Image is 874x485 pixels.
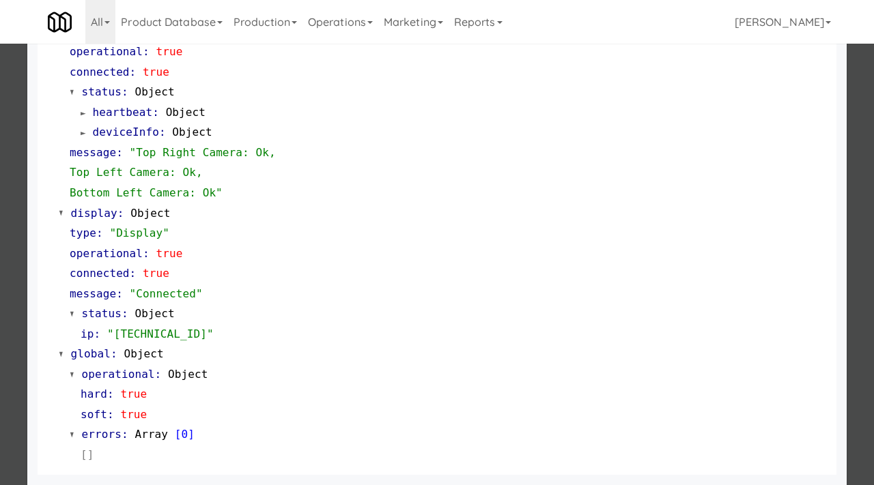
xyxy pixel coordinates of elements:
span: ] [188,428,195,441]
span: Object [124,347,163,360]
span: "Display" [109,226,169,239]
span: : [117,207,124,220]
span: hard [81,387,107,400]
span: deviceInfo [93,126,159,138]
span: Object [135,307,174,320]
span: operational [70,247,143,260]
img: Micromart [48,10,72,34]
span: : [155,368,162,381]
span: : [143,247,150,260]
span: true [156,45,183,58]
span: : [122,307,128,320]
span: display [71,207,117,220]
span: true [143,65,169,78]
span: connected [70,267,130,280]
span: soft [81,408,107,421]
span: : [143,45,150,58]
span: : [116,146,123,159]
span: : [111,347,117,360]
span: : [96,226,103,239]
span: Object [135,85,174,98]
span: operational [70,45,143,58]
span: true [120,387,147,400]
span: : [130,267,137,280]
span: true [143,267,169,280]
span: connected [70,65,130,78]
span: : [107,387,114,400]
span: "Connected" [130,287,203,300]
span: type [70,226,96,239]
span: : [107,408,114,421]
span: : [116,287,123,300]
span: : [122,428,128,441]
span: : [94,327,100,340]
span: heartbeat [93,106,153,119]
span: Array [135,428,168,441]
span: "[TECHNICAL_ID]" [107,327,214,340]
span: Object [168,368,208,381]
span: operational [82,368,155,381]
span: [ [175,428,182,441]
span: : [122,85,128,98]
span: "Top Right Camera: Ok, Top Left Camera: Ok, Bottom Left Camera: Ok" [70,146,276,199]
span: errors [82,428,122,441]
span: Object [166,106,206,119]
span: 0 [182,428,188,441]
span: : [152,106,159,119]
span: global [71,347,111,360]
span: status [82,85,122,98]
span: : [159,126,166,138]
span: : [130,65,137,78]
span: true [156,247,183,260]
span: ip [81,327,94,340]
span: message [70,146,116,159]
span: status [82,307,122,320]
span: Object [172,126,212,138]
span: Object [130,207,170,220]
span: message [70,287,116,300]
span: true [120,408,147,421]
